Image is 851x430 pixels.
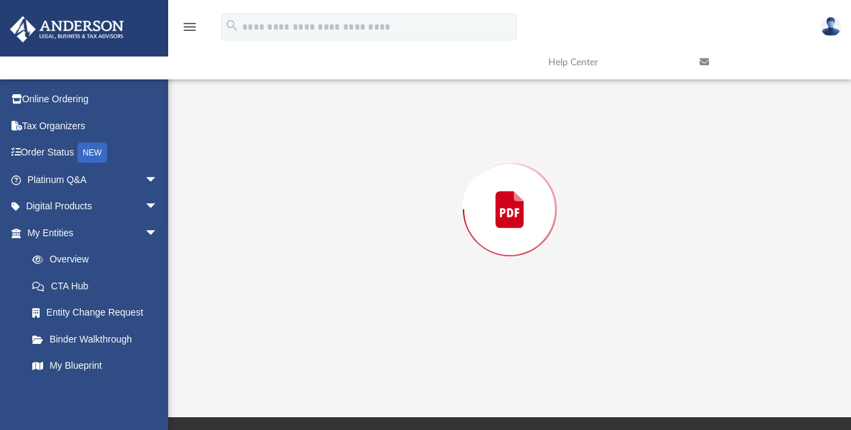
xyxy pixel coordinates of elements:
a: Digital Productsarrow_drop_down [9,193,178,220]
div: NEW [77,143,107,163]
span: arrow_drop_down [145,219,172,247]
a: Online Ordering [9,86,178,113]
a: Help Center [538,36,690,89]
img: User Pic [821,17,841,36]
a: CTA Hub [19,273,178,299]
span: arrow_drop_down [145,193,172,221]
a: Order StatusNEW [9,139,178,167]
a: Binder Walkthrough [19,326,178,353]
img: Anderson Advisors Platinum Portal [6,16,128,42]
a: Tax Due Dates [19,379,178,406]
span: arrow_drop_down [145,166,172,194]
a: My Blueprint [19,353,172,380]
div: Preview [202,1,817,384]
a: My Entitiesarrow_drop_down [9,219,178,246]
a: Entity Change Request [19,299,178,326]
a: Tax Organizers [9,112,178,139]
a: Overview [19,246,178,273]
i: menu [182,19,198,35]
i: search [225,18,239,33]
a: Platinum Q&Aarrow_drop_down [9,166,178,193]
a: menu [182,26,198,35]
